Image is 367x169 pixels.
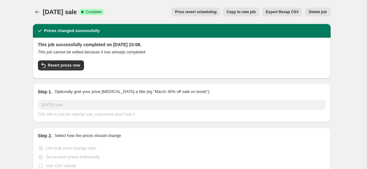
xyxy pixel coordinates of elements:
[227,9,256,14] span: Copy to new job
[46,155,100,159] span: Set product prices individually
[171,8,220,16] button: Price revert scheduling
[55,89,209,95] p: Optionally give your price [MEDICAL_DATA] a title (eg "March 30% off sale on boots")
[38,41,326,48] h2: This job successfully completed on [DATE] 23:08.
[309,9,327,14] span: Delete job
[266,9,299,14] span: Export Recap CSV
[46,146,96,150] span: Use bulk price change rules
[175,9,217,14] span: Price revert scheduling
[38,133,52,139] h2: Step 2.
[55,133,121,139] p: Select how the prices should change
[223,8,260,16] button: Copy to new job
[43,8,77,15] span: [DATE] sale
[305,8,330,16] button: Delete job
[44,28,100,34] h2: Prices changed successfully
[33,8,42,16] button: Price change jobs
[38,50,146,54] i: This job cannot be edited because it has already completed.
[38,100,326,110] input: 30% off holiday sale
[48,63,80,68] span: Revert prices now
[38,89,52,95] h2: Step 1.
[86,9,102,14] span: Complete
[262,8,302,16] button: Export Recap CSV
[38,112,135,117] span: This title is just for internal use, customers won't see it
[46,163,76,168] span: Use CSV upload
[38,60,84,70] button: Revert prices now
